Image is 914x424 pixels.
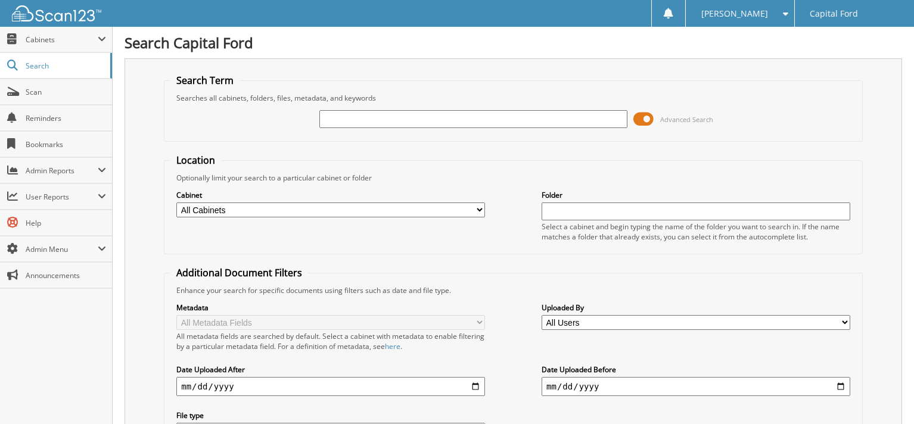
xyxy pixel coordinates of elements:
div: Select a cabinet and begin typing the name of the folder you want to search in. If the name match... [542,222,850,242]
legend: Additional Document Filters [170,266,308,279]
span: Help [26,218,106,228]
span: User Reports [26,192,98,202]
label: Cabinet [176,190,485,200]
label: Uploaded By [542,303,850,313]
span: Cabinets [26,35,98,45]
span: Advanced Search [660,115,713,124]
span: Bookmarks [26,139,106,149]
label: File type [176,410,485,420]
span: Search [26,61,104,71]
div: Optionally limit your search to a particular cabinet or folder [170,173,856,183]
legend: Location [170,154,221,167]
label: Date Uploaded After [176,364,485,375]
div: Enhance your search for specific documents using filters such as date and file type. [170,285,856,295]
legend: Search Term [170,74,240,87]
span: Announcements [26,270,106,280]
span: [PERSON_NAME] [701,10,768,17]
input: end [542,377,850,396]
span: Reminders [26,113,106,123]
div: All metadata fields are searched by default. Select a cabinet with metadata to enable filtering b... [176,331,485,351]
iframe: Chat Widget [854,367,914,424]
label: Date Uploaded Before [542,364,850,375]
span: Admin Menu [26,244,98,254]
img: scan123-logo-white.svg [12,5,101,21]
div: Searches all cabinets, folders, files, metadata, and keywords [170,93,856,103]
label: Folder [542,190,850,200]
span: Admin Reports [26,166,98,176]
h1: Search Capital Ford [125,33,902,52]
label: Metadata [176,303,485,313]
span: Capital Ford [810,10,858,17]
span: Scan [26,87,106,97]
a: here [385,341,400,351]
input: start [176,377,485,396]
